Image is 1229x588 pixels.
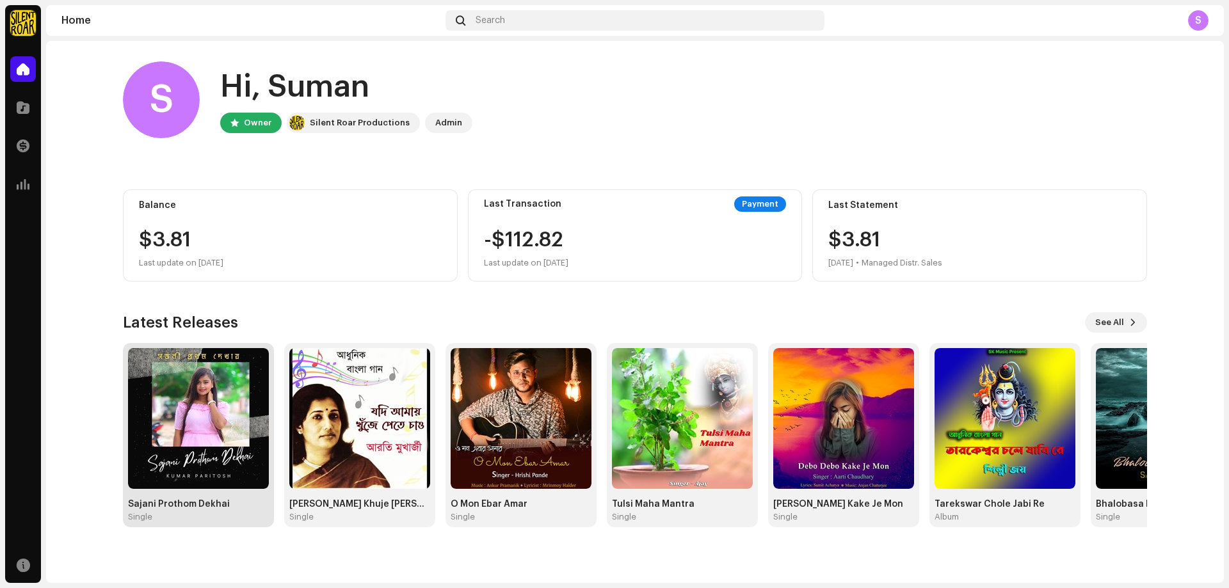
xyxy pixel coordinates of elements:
[828,200,1131,211] div: Last Statement
[1096,512,1120,522] div: Single
[289,512,314,522] div: Single
[1085,312,1147,333] button: See All
[862,255,942,271] div: Managed Distr. Sales
[935,348,1075,489] img: 052a8c16-4d43-4c95-a631-d70c2d3fa7f8
[484,199,561,209] div: Last Transaction
[773,499,914,509] div: [PERSON_NAME] Kake Je Mon
[451,348,591,489] img: 42a37acf-b994-4255-b268-bd8ba9199e82
[1188,10,1209,31] div: S
[310,115,410,131] div: Silent Roar Productions
[61,15,440,26] div: Home
[289,115,305,131] img: fcfd72e7-8859-4002-b0df-9a7058150634
[612,499,753,509] div: Tulsi Maha Mantra
[773,348,914,489] img: a4ba793a-7db7-4095-ac40-0bcf8b3e2c98
[935,512,959,522] div: Album
[128,348,269,489] img: 38dbe331-f3d5-45d1-ba25-e104519df380
[10,10,36,36] img: fcfd72e7-8859-4002-b0df-9a7058150634
[612,512,636,522] div: Single
[612,348,753,489] img: fff759f5-523d-4062-9149-fb5e79f0c7b8
[812,189,1147,282] re-o-card-value: Last Statement
[128,512,152,522] div: Single
[244,115,271,131] div: Owner
[476,15,505,26] span: Search
[123,312,238,333] h3: Latest Releases
[451,499,591,509] div: O Mon Ebar Amar
[123,189,458,282] re-o-card-value: Balance
[128,499,269,509] div: Sajani Prothom Dekhai
[935,499,1075,509] div: Tarekswar Chole Jabi Re
[139,255,442,271] div: Last update on [DATE]
[220,67,472,107] div: Hi, Suman
[139,200,442,211] div: Balance
[773,512,798,522] div: Single
[484,255,568,271] div: Last update on [DATE]
[856,255,859,271] div: •
[828,255,853,271] div: [DATE]
[1095,310,1124,335] span: See All
[451,512,475,522] div: Single
[289,499,430,509] div: [PERSON_NAME] Khuje [PERSON_NAME]
[123,61,200,138] div: S
[734,196,786,212] div: Payment
[435,115,462,131] div: Admin
[289,348,430,489] img: 2cc8c199-09ad-4dbd-b605-cae077e6b58e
